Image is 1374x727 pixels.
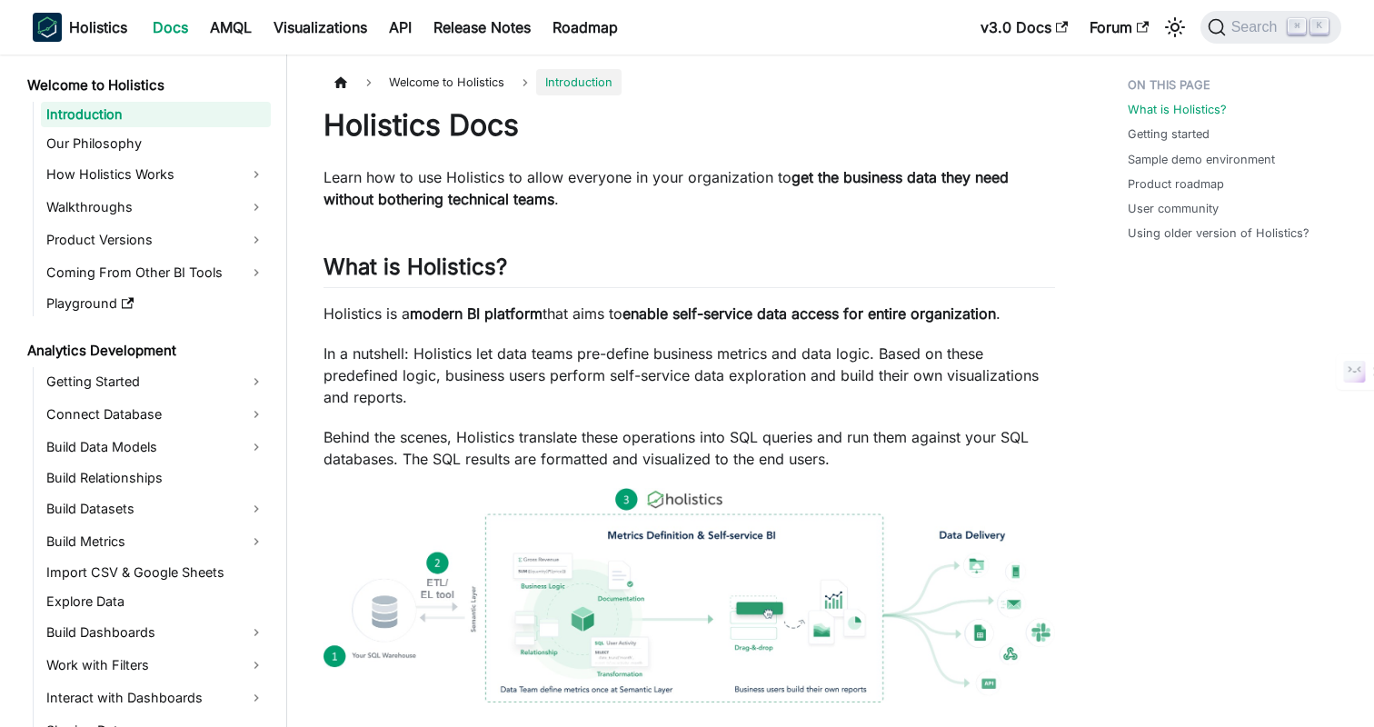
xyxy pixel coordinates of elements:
[41,400,271,429] a: Connect Database
[1128,200,1219,217] a: User community
[324,254,1055,288] h2: What is Holistics?
[33,13,127,42] a: HolisticsHolistics
[423,13,542,42] a: Release Notes
[41,433,271,462] a: Build Data Models
[41,367,271,396] a: Getting Started
[41,589,271,614] a: Explore Data
[970,13,1079,42] a: v3.0 Docs
[1128,175,1224,193] a: Product roadmap
[41,258,271,287] a: Coming From Other BI Tools
[1160,13,1190,42] button: Switch between dark and light mode (currently light mode)
[1128,151,1275,168] a: Sample demo environment
[622,304,996,323] strong: enable self-service data access for entire organization
[41,131,271,156] a: Our Philosophy
[324,69,1055,95] nav: Breadcrumbs
[41,465,271,491] a: Build Relationships
[41,193,271,222] a: Walkthroughs
[15,55,287,727] nav: Docs sidebar
[410,304,543,323] strong: modern BI platform
[69,16,127,38] b: Holistics
[1288,18,1306,35] kbd: ⌘
[199,13,263,42] a: AMQL
[324,107,1055,144] h1: Holistics Docs
[1226,19,1289,35] span: Search
[41,494,271,523] a: Build Datasets
[41,102,271,127] a: Introduction
[324,488,1055,702] img: How Holistics fits in your Data Stack
[41,560,271,585] a: Import CSV & Google Sheets
[1128,125,1210,143] a: Getting started
[142,13,199,42] a: Docs
[324,426,1055,470] p: Behind the scenes, Holistics translate these operations into SQL queries and run them against you...
[536,69,622,95] span: Introduction
[22,338,271,363] a: Analytics Development
[324,69,358,95] a: Home page
[22,73,271,98] a: Welcome to Holistics
[41,225,271,254] a: Product Versions
[378,13,423,42] a: API
[41,291,271,316] a: Playground
[41,618,271,647] a: Build Dashboards
[1200,11,1341,44] button: Search (Command+K)
[1128,101,1227,118] a: What is Holistics?
[1310,18,1329,35] kbd: K
[324,303,1055,324] p: Holistics is a that aims to .
[324,343,1055,408] p: In a nutshell: Holistics let data teams pre-define business metrics and data logic. Based on thes...
[324,166,1055,210] p: Learn how to use Holistics to allow everyone in your organization to .
[1128,224,1309,242] a: Using older version of Holistics?
[41,651,271,680] a: Work with Filters
[41,683,271,712] a: Interact with Dashboards
[380,69,513,95] span: Welcome to Holistics
[41,160,271,189] a: How Holistics Works
[542,13,629,42] a: Roadmap
[41,527,271,556] a: Build Metrics
[263,13,378,42] a: Visualizations
[1079,13,1160,42] a: Forum
[33,13,62,42] img: Holistics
